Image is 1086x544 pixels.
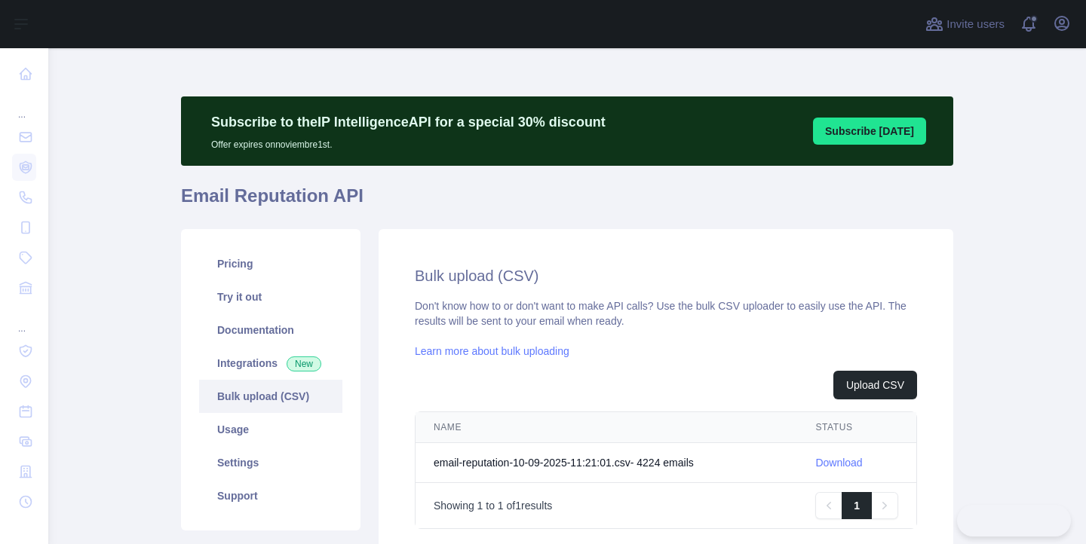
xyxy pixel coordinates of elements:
a: Documentation [199,313,342,347]
p: Subscribe to the IP Intelligence API for a special 30 % discount [211,112,606,133]
iframe: Toggle Customer Support [957,505,1071,536]
button: Upload CSV [833,371,917,399]
p: Showing to of results [434,498,552,513]
a: 1 [842,492,872,519]
a: Usage [199,413,342,446]
button: Subscribe [DATE] [813,118,926,145]
div: ... [12,90,36,121]
a: Integrations New [199,347,342,380]
div: Don't know how to or don't want to make API calls? Use the bulk CSV uploader to easily use the AP... [415,298,917,529]
a: Try it out [199,280,342,313]
a: Pricing [199,247,342,280]
td: email-reputation-10-09-2025-11:21:01.csv - 4224 email s [416,443,797,483]
p: Offer expires on noviembre 1st. [211,133,606,151]
span: 1 [515,500,521,512]
span: Invite users [946,16,1005,33]
a: Settings [199,446,342,479]
nav: Pagination [815,492,898,519]
a: Learn more about bulk uploading [415,345,569,357]
th: NAME [416,412,797,443]
button: Invite users [922,12,1008,36]
a: Download [815,457,862,469]
span: New [287,356,321,371]
h2: Bulk upload (CSV) [415,265,917,286]
h1: Email Reputation API [181,184,953,220]
a: Support [199,479,342,512]
div: ... [12,304,36,335]
a: Bulk upload (CSV) [199,380,342,413]
span: 1 [477,500,483,512]
th: STATUS [797,412,916,443]
span: 1 [498,500,504,512]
